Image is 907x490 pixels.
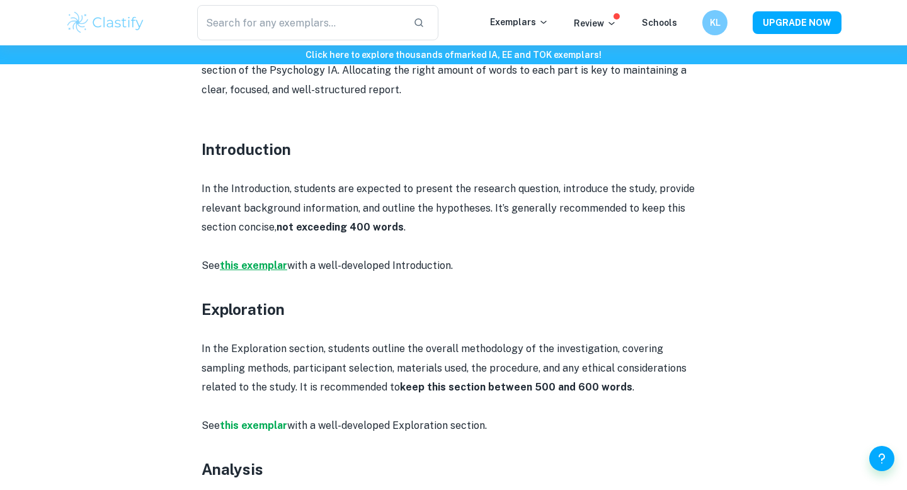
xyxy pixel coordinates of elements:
a: Schools [642,18,677,28]
button: UPGRADE NOW [753,11,841,34]
h3: Analysis [202,458,705,481]
p: See with a well-developed Exploration section. [202,416,705,435]
button: KL [702,10,727,35]
h6: KL [708,16,722,30]
p: Review [574,16,617,30]
a: this exemplar [220,259,287,271]
h3: Introduction [202,138,705,161]
img: Clastify logo [66,10,145,35]
button: Help and Feedback [869,446,894,471]
p: In the Introduction, students are expected to present the research question, introduce the study,... [202,179,705,237]
strong: not exceeding 400 words [277,221,404,233]
a: this exemplar [220,419,287,431]
p: In the Exploration section, students outline the overall methodology of the investigation, coveri... [202,339,705,397]
h3: Exploration [202,298,705,321]
p: Now that you understand the overall word limit, let’s break down the recommended word count for e... [202,42,705,100]
p: See with a well-developed Introduction. [202,256,705,275]
input: Search for any exemplars... [197,5,403,40]
p: Exemplars [490,15,549,29]
h6: Click here to explore thousands of marked IA, EE and TOK exemplars ! [3,48,904,62]
strong: keep this section between 500 and 600 words [400,381,632,393]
